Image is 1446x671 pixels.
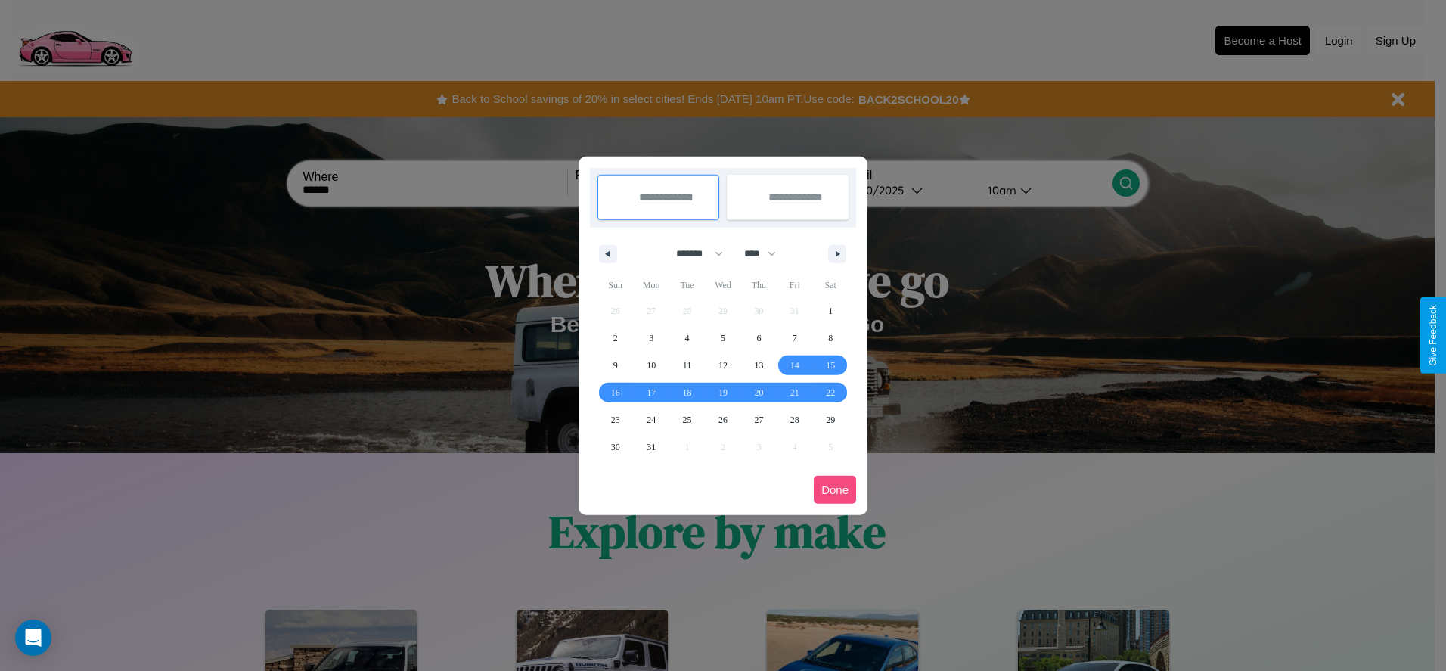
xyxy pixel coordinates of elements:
[611,433,620,461] span: 30
[741,325,777,352] button: 6
[15,620,51,656] div: Open Intercom Messenger
[597,352,633,379] button: 9
[633,352,669,379] button: 10
[613,325,618,352] span: 2
[826,406,835,433] span: 29
[813,273,849,297] span: Sat
[813,325,849,352] button: 8
[813,379,849,406] button: 22
[777,273,812,297] span: Fri
[633,433,669,461] button: 31
[647,406,656,433] span: 24
[683,406,692,433] span: 25
[826,379,835,406] span: 22
[669,273,705,297] span: Tue
[793,325,797,352] span: 7
[705,352,740,379] button: 12
[647,352,656,379] span: 10
[683,379,692,406] span: 18
[633,379,669,406] button: 17
[754,352,763,379] span: 13
[633,325,669,352] button: 3
[756,325,761,352] span: 6
[828,297,833,325] span: 1
[647,379,656,406] span: 17
[705,325,740,352] button: 5
[597,433,633,461] button: 30
[754,379,763,406] span: 20
[597,379,633,406] button: 16
[647,433,656,461] span: 31
[669,352,705,379] button: 11
[1428,305,1438,366] div: Give Feedback
[718,406,728,433] span: 26
[597,325,633,352] button: 2
[683,352,692,379] span: 11
[741,273,777,297] span: Thu
[813,352,849,379] button: 15
[741,352,777,379] button: 13
[597,406,633,433] button: 23
[633,406,669,433] button: 24
[718,352,728,379] span: 12
[741,406,777,433] button: 27
[777,379,812,406] button: 21
[777,325,812,352] button: 7
[721,325,725,352] span: 5
[705,273,740,297] span: Wed
[597,273,633,297] span: Sun
[669,325,705,352] button: 4
[777,352,812,379] button: 14
[669,379,705,406] button: 18
[705,379,740,406] button: 19
[813,297,849,325] button: 1
[790,352,799,379] span: 14
[649,325,653,352] span: 3
[611,379,620,406] span: 16
[611,406,620,433] span: 23
[705,406,740,433] button: 26
[777,406,812,433] button: 28
[813,406,849,433] button: 29
[633,273,669,297] span: Mon
[828,325,833,352] span: 8
[741,379,777,406] button: 20
[718,379,728,406] span: 19
[814,476,856,504] button: Done
[669,406,705,433] button: 25
[790,379,799,406] span: 21
[826,352,835,379] span: 15
[613,352,618,379] span: 9
[754,406,763,433] span: 27
[685,325,690,352] span: 4
[790,406,799,433] span: 28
